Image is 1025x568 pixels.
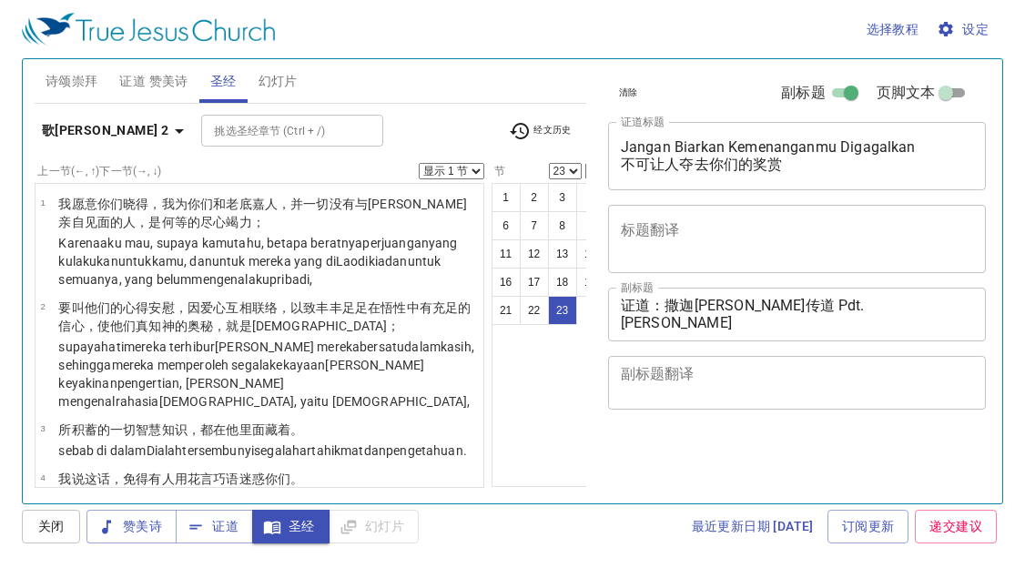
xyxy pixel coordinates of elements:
[252,215,265,229] wg73: ；
[249,272,313,287] wg4383: aku
[175,472,304,486] wg5100: 用
[58,470,478,488] p: 我说
[207,120,348,141] input: Type Bible Reference
[176,510,253,543] button: 证道
[35,114,198,147] button: 歌[PERSON_NAME] 2
[520,239,549,269] button: 12
[46,70,98,93] span: 诗颂崇拜
[58,340,473,409] wg3870: [PERSON_NAME] mereka
[520,183,549,212] button: 2
[22,13,275,46] img: True Jesus Church
[40,472,45,482] span: 4
[239,472,304,486] wg4086: 迷惑
[210,70,237,93] span: 圣经
[58,215,264,229] wg3450: 亲自
[548,211,577,240] button: 8
[147,443,467,458] wg1722: Dialah
[58,234,478,289] p: Karena
[97,215,265,229] wg3708: 面
[877,82,936,104] span: 页脚文本
[58,358,470,409] wg2532: mereka memperoleh segala
[520,296,549,325] button: 22
[200,215,265,229] wg2245: 尽心竭力
[492,296,521,325] button: 21
[58,441,467,460] p: sebab di dalam
[621,138,974,173] textarea: Jangan Biarkan Kemenanganmu Digagalkan 不可让人夺去你们的奖赏
[182,443,466,458] wg1510: tersembunyi
[265,472,303,486] wg3884: 你们
[213,319,400,333] wg3466: ，就是
[110,422,303,437] wg2344: 一切
[324,443,467,458] wg2344: hikmat
[40,301,45,311] span: 2
[85,215,265,229] wg4561: 见
[58,300,471,333] wg26: 互相联络
[58,236,457,287] wg5209: tahu
[940,18,989,41] span: 设定
[576,183,605,212] button: 4
[175,319,401,333] wg2316: 的奥秘
[58,358,470,409] wg4149: [PERSON_NAME] keyakinan
[548,183,577,212] button: 3
[548,296,577,325] button: 23
[58,300,471,333] wg1722: 爱心
[576,239,605,269] button: 14
[136,422,303,437] wg3956: 智慧
[364,443,467,458] wg4678: dan
[498,117,583,145] button: 经文历史
[259,70,298,93] span: 幻灯片
[58,376,470,409] wg4136: pengertian
[621,297,974,331] textarea: 证道：撒迦[PERSON_NAME]传道 Pdt. [PERSON_NAME] 翻译：[PERSON_NAME]姊妹 Sis. [PERSON_NAME]
[929,515,982,538] span: 递交建议
[58,197,467,229] wg5216: 和
[269,272,312,287] wg3450: pribadi
[685,510,821,543] a: 最近更新日期 [DATE]
[86,510,177,543] button: 赞美诗
[608,82,649,104] button: 清除
[58,254,441,287] wg5216: , dan
[101,515,162,538] span: 赞美诗
[162,319,401,333] wg1922: 神
[58,236,457,287] wg1492: , betapa beratnya
[58,421,467,439] p: 所积蓄的
[58,376,470,409] wg4907: , [PERSON_NAME] mengenal
[110,319,401,333] wg1519: 他们真知
[37,166,161,177] label: 上一节 (←, ↑) 下一节 (→, ↓)
[467,394,470,409] wg5547: ,
[85,319,401,333] wg4136: ，使
[576,211,605,240] button: 9
[58,236,457,287] wg2245: perjuangan
[254,443,467,458] wg614: segala
[492,268,521,297] button: 16
[252,319,401,333] wg2532: [DEMOGRAPHIC_DATA]
[116,394,471,409] wg1922: rahasia
[252,510,330,543] button: 圣经
[933,13,996,46] button: 设定
[85,472,304,486] wg3004: 这
[162,215,265,229] wg2192: 何等的
[36,515,66,538] span: 关闭
[520,211,549,240] button: 7
[58,340,473,409] wg2443: hati
[110,215,265,229] wg4383: 的人，是
[58,300,471,333] wg2588: 得安慰
[58,197,467,229] wg2309: 你们
[188,422,303,437] wg1108: ，都在他
[191,272,312,287] wg3756: mengenal
[859,13,927,46] button: 选择教程
[692,515,814,538] span: 最近更新日期 [DATE]
[58,299,478,335] p: 要叫
[58,197,467,229] wg5209: 晓得
[827,510,909,543] a: 订阅更新
[548,268,577,297] button: 18
[58,254,441,287] wg2192: untuk
[58,236,457,287] wg73: yang kulakukan
[842,515,895,538] span: 订阅更新
[463,443,467,458] wg1108: .
[22,510,80,543] button: 关闭
[492,211,521,240] button: 6
[58,338,478,411] p: supaya
[159,394,471,409] wg3466: [DEMOGRAPHIC_DATA]
[58,195,478,231] p: 我愿意
[915,510,997,543] a: 递交建议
